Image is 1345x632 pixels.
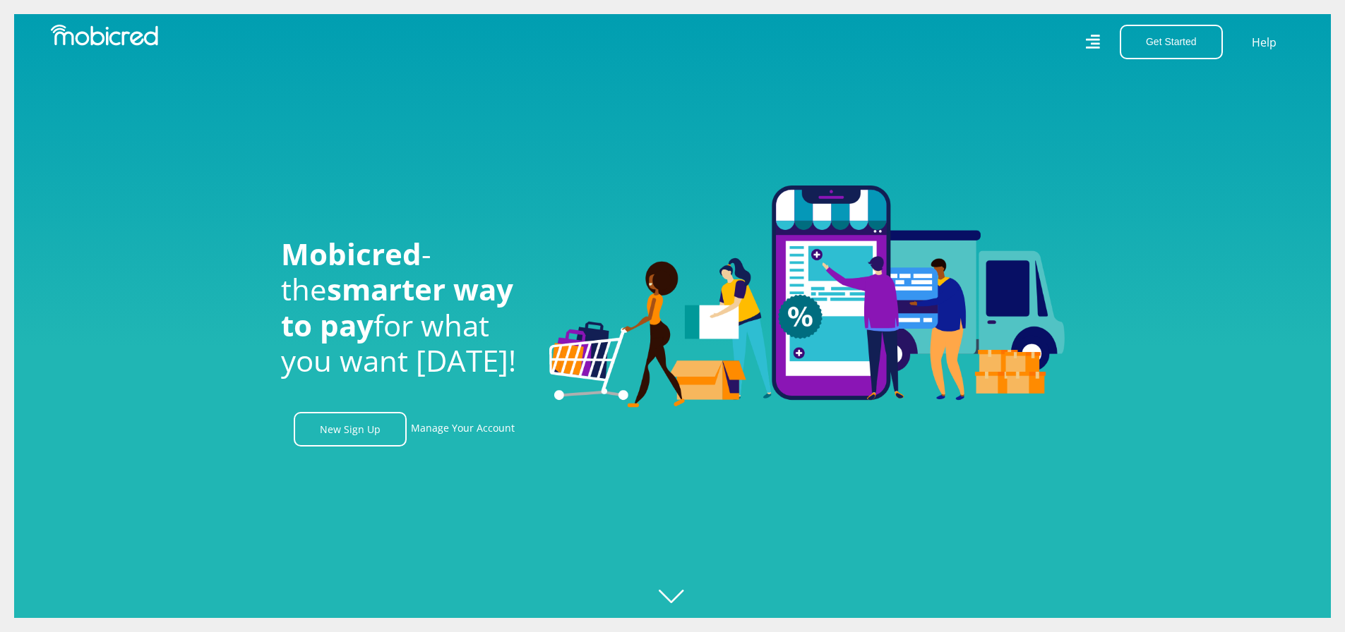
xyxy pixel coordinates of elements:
img: Mobicred [51,25,158,46]
a: Manage Your Account [411,412,515,446]
img: Welcome to Mobicred [549,186,1065,408]
a: Help [1251,33,1277,51]
span: smarter way to pay [281,269,513,344]
h1: - the for what you want [DATE]! [281,236,528,379]
button: Get Started [1120,25,1223,59]
span: Mobicred [281,233,422,274]
a: New Sign Up [294,412,407,446]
